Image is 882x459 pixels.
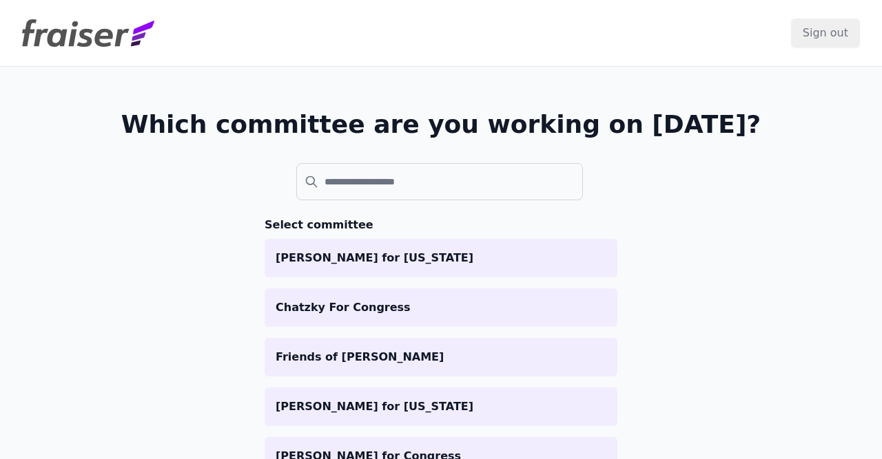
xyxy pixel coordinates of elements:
[265,288,617,327] a: Chatzky For Congress
[791,19,860,47] input: Sign out
[276,398,606,415] p: [PERSON_NAME] for [US_STATE]
[265,239,617,277] a: [PERSON_NAME] for [US_STATE]
[265,217,617,233] h3: Select committee
[276,299,606,316] p: Chatzky For Congress
[22,19,154,47] img: Fraiser Logo
[265,338,617,376] a: Friends of [PERSON_NAME]
[276,349,606,365] p: Friends of [PERSON_NAME]
[121,111,761,138] h1: Which committee are you working on [DATE]?
[276,250,606,266] p: [PERSON_NAME] for [US_STATE]
[265,387,617,426] a: [PERSON_NAME] for [US_STATE]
